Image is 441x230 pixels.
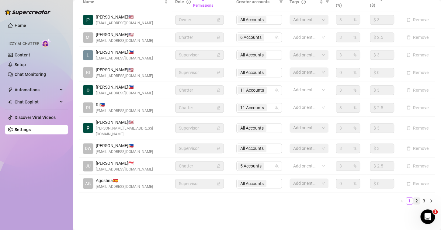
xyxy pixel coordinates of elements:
span: [EMAIL_ADDRESS][DOMAIN_NAME] [96,90,153,96]
span: [EMAIL_ADDRESS][DOMAIN_NAME] [96,20,153,26]
button: left [398,197,406,205]
a: Chat Monitoring [15,72,46,77]
a: 3 [421,198,427,204]
span: team [275,88,279,92]
span: [EMAIL_ADDRESS][DOMAIN_NAME] [96,73,153,79]
button: Remove [404,51,431,59]
li: 3 [420,197,428,205]
span: RI [86,104,90,111]
span: JU [85,163,91,169]
span: [EMAIL_ADDRESS][DOMAIN_NAME] [96,167,153,172]
span: [PERSON_NAME] 🇺🇸 [96,119,168,126]
span: team [275,164,279,168]
img: Chat Copilot [8,100,12,104]
li: Next Page [428,197,435,205]
span: right [429,199,433,203]
span: lock [217,126,220,130]
span: 5 Accounts [238,162,264,170]
button: Remove [404,145,431,152]
span: Owner [179,15,220,24]
span: [EMAIL_ADDRESS][DOMAIN_NAME] [96,38,153,44]
span: [EMAIL_ADDRESS][DOMAIN_NAME] [96,149,153,155]
li: 1 [406,197,413,205]
span: lock [217,88,220,92]
button: Remove [404,124,431,132]
span: 1 [433,209,438,214]
button: Remove [404,180,431,187]
a: Discover Viral Videos [15,115,56,120]
span: Chat Copilot [15,97,58,107]
span: Chatter [179,161,220,171]
a: 1 [406,198,413,204]
button: Remove [404,69,431,76]
a: Content [15,52,30,57]
span: [PERSON_NAME] 🇺🇸 [96,14,153,20]
span: Agostina 🇪🇸 [96,177,153,184]
img: Lorenzo [83,50,93,60]
button: right [428,197,435,205]
iframe: Intercom live chat [420,209,435,224]
span: [PERSON_NAME] 🇺🇸 [96,66,153,73]
span: thunderbolt [8,87,13,92]
button: Remove [404,104,431,111]
span: lock [217,53,220,57]
span: Chatter [179,33,220,42]
span: team [275,106,279,110]
span: MI [86,34,91,41]
span: 5 Accounts [240,163,262,169]
button: Remove [404,34,431,41]
span: [EMAIL_ADDRESS][DOMAIN_NAME] [96,108,153,114]
span: BI [86,69,90,76]
span: lock [217,182,220,185]
span: [PERSON_NAME] 🇵🇭 [96,49,153,56]
span: lock [217,147,220,150]
button: Remove [404,16,431,23]
span: Automations [15,85,58,95]
span: team [275,36,279,39]
span: [PERSON_NAME] 🇺🇸 [96,31,153,38]
span: Izzy AI Chatter [9,41,39,47]
span: DW [85,145,91,152]
span: lock [217,36,220,39]
li: 2 [413,197,420,205]
span: Chatter [179,103,220,112]
span: 11 Accounts [240,87,264,93]
a: Home [15,23,26,28]
span: [EMAIL_ADDRESS][DOMAIN_NAME] [96,56,153,61]
a: Setup [15,62,26,67]
a: 2 [413,198,420,204]
img: logo-BBDzfeDw.svg [5,9,50,15]
span: AG [85,180,91,187]
li: Previous Page [398,197,406,205]
span: [EMAIL_ADDRESS][DOMAIN_NAME] [96,184,153,190]
span: [PERSON_NAME] 🇸🇬 [96,160,153,167]
button: Remove [404,162,431,170]
span: 6 Accounts [238,34,264,41]
span: 11 Accounts [238,104,267,111]
span: 6 Accounts [240,34,262,41]
img: AI Chatter [42,39,51,47]
span: Ri 🇵🇭 [96,101,153,108]
span: lock [217,164,220,168]
span: Supervisor [179,144,220,153]
span: lock [217,71,220,74]
span: Supervisor [179,50,220,59]
span: [PERSON_NAME] 🇵🇭 [96,142,153,149]
a: Settings [15,127,31,132]
img: Paige [83,15,93,25]
span: 11 Accounts [238,86,267,94]
span: left [400,199,404,203]
span: lock [217,18,220,22]
span: Supervisor [179,68,220,77]
span: Supervisor [179,179,220,188]
span: Chatter [179,86,220,95]
span: 11 Accounts [240,104,264,111]
span: [PERSON_NAME] 🇵🇭 [96,84,153,90]
img: Krish [83,85,93,95]
span: lock [217,106,220,110]
span: [PERSON_NAME][EMAIL_ADDRESS][DOMAIN_NAME] [96,126,168,137]
img: paige [83,123,93,133]
span: Supervisor [179,123,220,133]
button: Remove [404,86,431,94]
